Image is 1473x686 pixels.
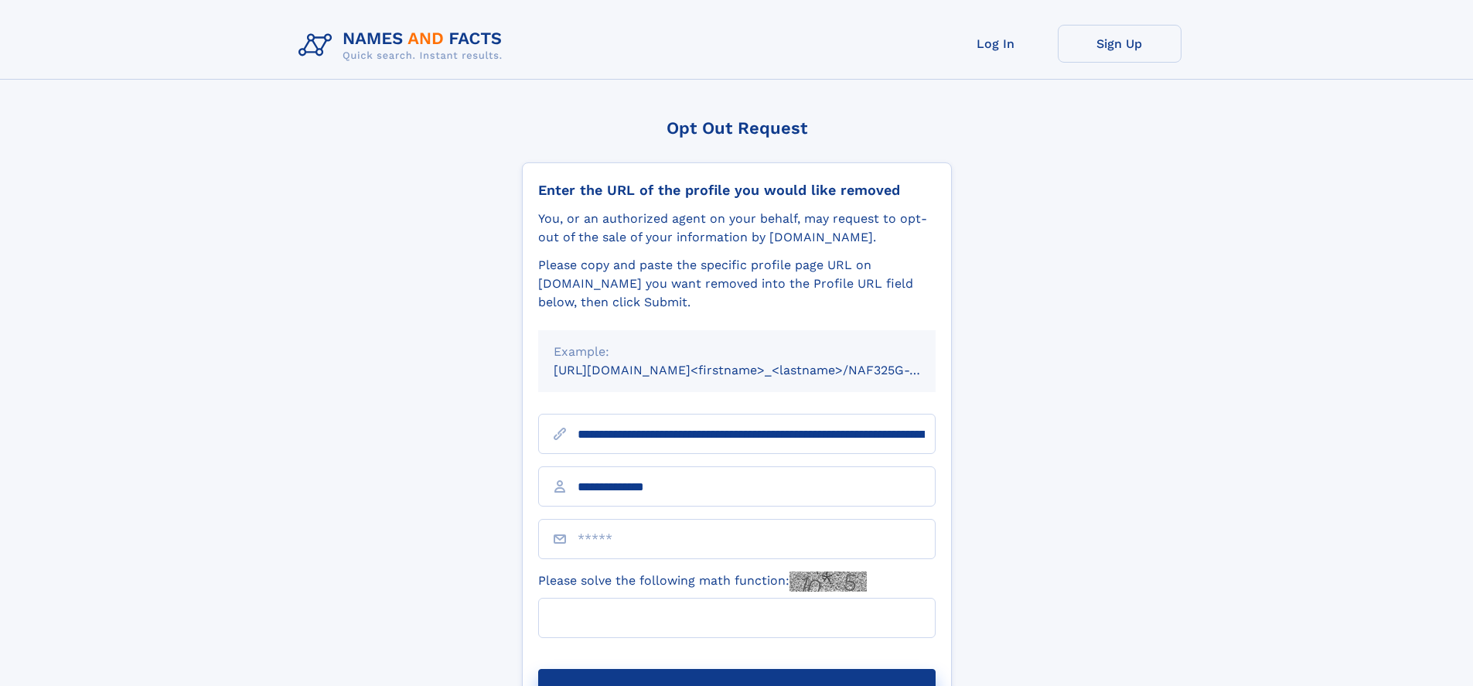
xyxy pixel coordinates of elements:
img: Logo Names and Facts [292,25,515,67]
div: Opt Out Request [522,118,952,138]
div: You, or an authorized agent on your behalf, may request to opt-out of the sale of your informatio... [538,210,936,247]
div: Enter the URL of the profile you would like removed [538,182,936,199]
div: Example: [554,343,920,361]
div: Please copy and paste the specific profile page URL on [DOMAIN_NAME] you want removed into the Pr... [538,256,936,312]
a: Sign Up [1058,25,1181,63]
label: Please solve the following math function: [538,572,867,592]
a: Log In [934,25,1058,63]
small: [URL][DOMAIN_NAME]<firstname>_<lastname>/NAF325G-xxxxxxxx [554,363,965,377]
